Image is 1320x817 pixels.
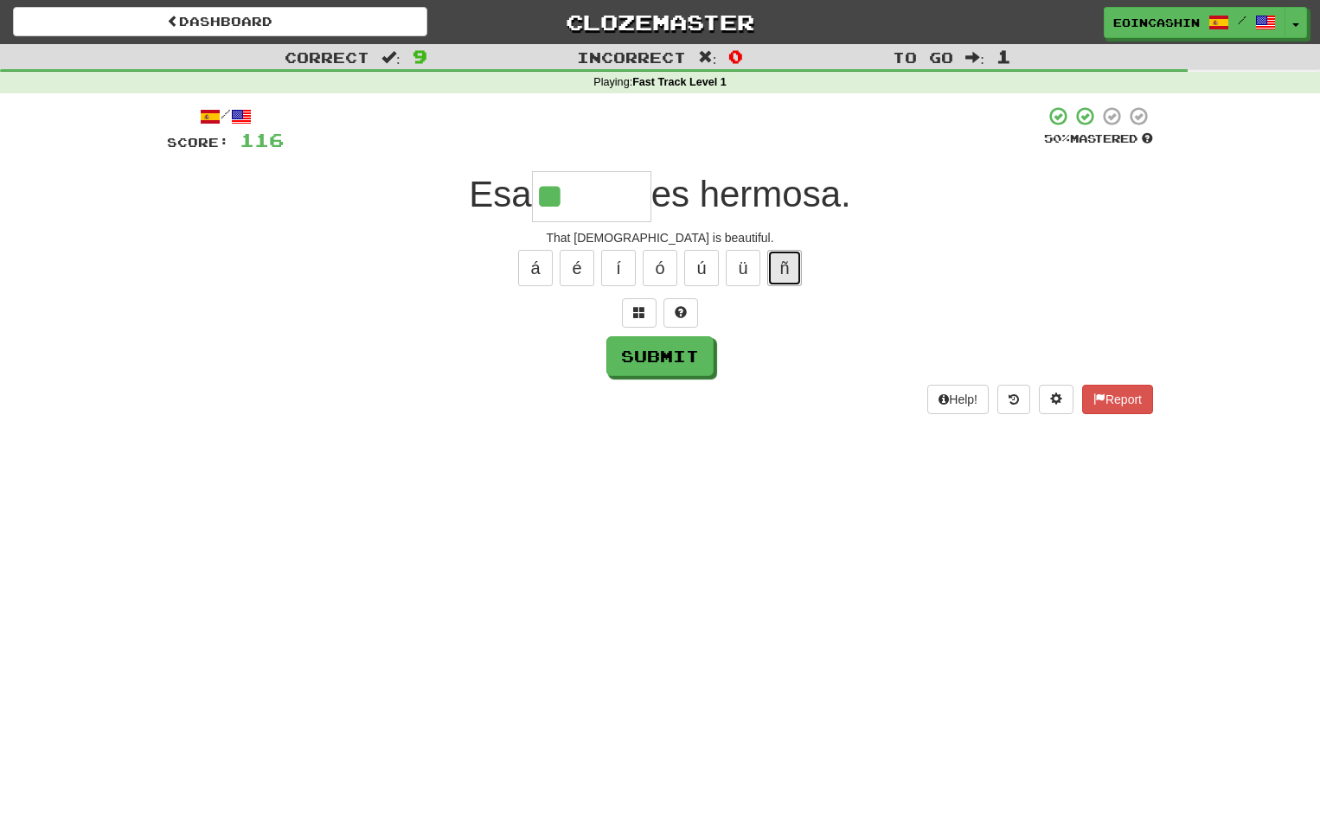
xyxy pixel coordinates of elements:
button: ú [684,250,719,286]
button: Submit [606,336,714,376]
span: Correct [285,48,369,66]
div: / [167,105,284,127]
span: eoincashin [1113,15,1200,30]
button: á [518,250,553,286]
span: Incorrect [577,48,686,66]
button: ñ [767,250,802,286]
span: / [1238,14,1246,26]
button: é [560,250,594,286]
span: 0 [728,46,743,67]
span: To go [893,48,953,66]
button: Switch sentence to multiple choice alt+p [622,298,657,328]
a: Dashboard [13,7,427,36]
div: Mastered [1044,131,1153,147]
span: 116 [240,129,284,150]
button: ü [726,250,760,286]
span: : [965,50,984,65]
button: Report [1082,385,1153,414]
strong: Fast Track Level 1 [632,76,727,88]
button: Round history (alt+y) [997,385,1030,414]
button: í [601,250,636,286]
a: eoincashin / [1104,7,1285,38]
span: 1 [996,46,1011,67]
span: es hermosa. [651,174,851,214]
button: Single letter hint - you only get 1 per sentence and score half the points! alt+h [663,298,698,328]
span: Score: [167,135,229,150]
span: 50 % [1044,131,1070,145]
span: : [381,50,400,65]
span: Esa [469,174,531,214]
button: ó [643,250,677,286]
span: : [698,50,717,65]
button: Help! [927,385,989,414]
a: Clozemaster [453,7,868,37]
span: 9 [413,46,427,67]
div: That [DEMOGRAPHIC_DATA] is beautiful. [167,229,1153,246]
